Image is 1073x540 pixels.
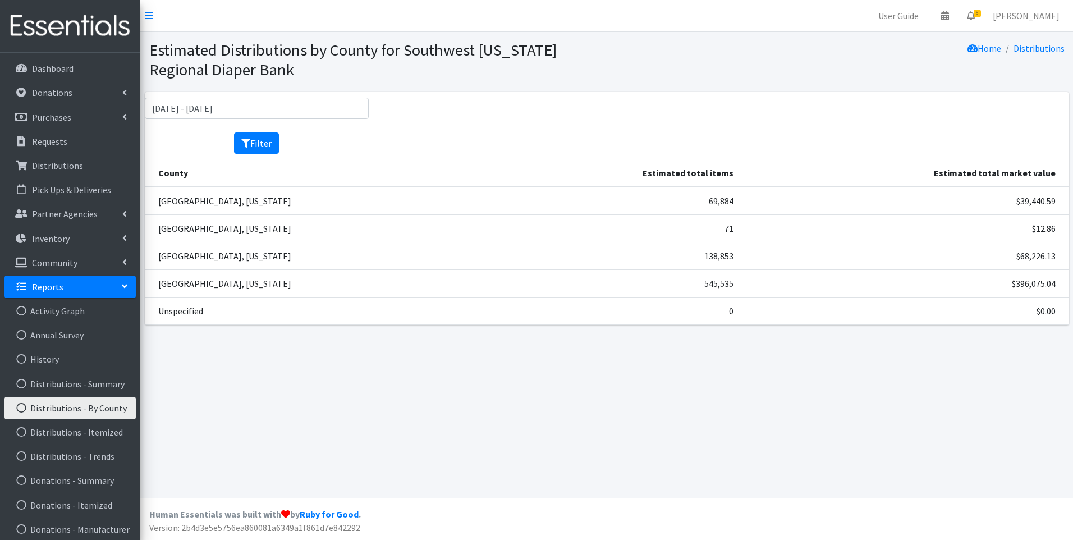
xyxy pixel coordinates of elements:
a: Donations [4,81,136,104]
a: Donations - Summary [4,469,136,492]
a: Distributions - Itemized [4,421,136,443]
td: Unspecified [145,298,499,325]
p: Purchases [32,112,71,123]
td: $39,440.59 [740,187,1069,215]
th: County [145,159,499,187]
td: 69,884 [499,187,740,215]
p: Pick Ups & Deliveries [32,184,111,195]
td: 71 [499,215,740,242]
a: Pick Ups & Deliveries [4,179,136,201]
a: History [4,348,136,370]
a: Inventory [4,227,136,250]
td: 545,535 [499,270,740,298]
td: 0 [499,298,740,325]
a: User Guide [869,4,928,27]
td: $12.86 [740,215,1069,242]
td: $396,075.04 [740,270,1069,298]
button: Filter [234,132,279,154]
th: Estimated total market value [740,159,1069,187]
a: [PERSON_NAME] [984,4,1069,27]
a: Home [967,43,1001,54]
a: Distributions - By County [4,397,136,419]
a: Donations - Itemized [4,494,136,516]
td: $0.00 [740,298,1069,325]
p: Donations [32,87,72,98]
td: 138,853 [499,242,740,270]
p: Dashboard [32,63,74,74]
span: 6 [974,10,981,17]
a: Annual Survey [4,324,136,346]
p: Inventory [32,233,70,244]
a: Reports [4,276,136,298]
input: January 1, 2011 - December 31, 2011 [145,98,369,119]
span: Version: 2b4d3e5e5756ea860081a6349a1f861d7e842292 [149,522,360,533]
a: Ruby for Good [300,509,359,520]
p: Distributions [32,160,83,171]
a: Community [4,251,136,274]
p: Requests [32,136,67,147]
a: Distributions - Trends [4,445,136,468]
a: 6 [958,4,984,27]
a: Distributions [1014,43,1065,54]
td: [GEOGRAPHIC_DATA], [US_STATE] [145,215,499,242]
p: Reports [32,281,63,292]
th: Estimated total items [499,159,740,187]
a: Distributions - Summary [4,373,136,395]
td: [GEOGRAPHIC_DATA], [US_STATE] [145,187,499,215]
td: $68,226.13 [740,242,1069,270]
a: Dashboard [4,57,136,80]
td: [GEOGRAPHIC_DATA], [US_STATE] [145,270,499,298]
td: [GEOGRAPHIC_DATA], [US_STATE] [145,242,499,270]
strong: Human Essentials was built with by . [149,509,361,520]
p: Community [32,257,77,268]
a: Activity Graph [4,300,136,322]
img: HumanEssentials [4,7,136,45]
a: Distributions [4,154,136,177]
a: Requests [4,130,136,153]
a: Purchases [4,106,136,129]
a: Partner Agencies [4,203,136,225]
p: Partner Agencies [32,208,98,219]
h1: Estimated Distributions by County for Southwest [US_STATE] Regional Diaper Bank [149,40,603,79]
